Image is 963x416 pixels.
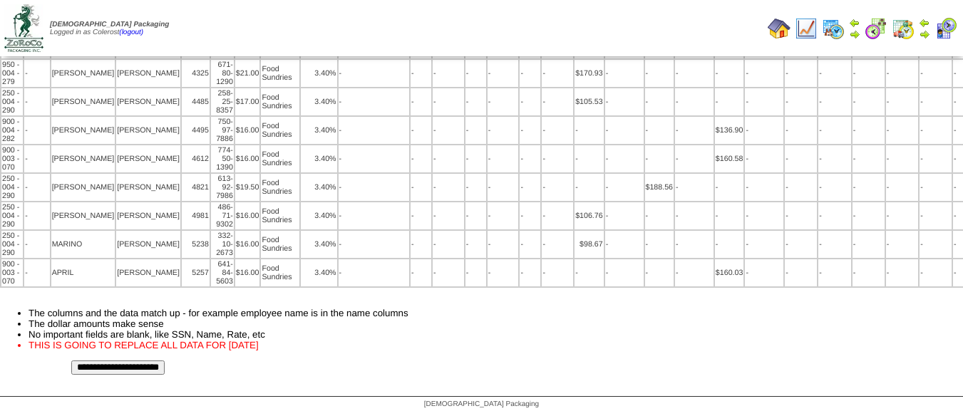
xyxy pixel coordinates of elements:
td: - [745,259,783,286]
td: - [920,60,952,87]
td: - [411,174,431,201]
div: $16.00 [236,126,259,135]
td: - [886,202,919,229]
img: home.gif [768,17,791,40]
td: - [520,145,540,172]
td: MARINO [51,231,115,258]
td: - [818,117,851,144]
td: - [715,231,744,258]
td: - [520,117,540,144]
div: $16.00 [236,155,259,163]
td: - [411,145,431,172]
div: 3.40% [302,269,336,277]
td: - [853,231,885,258]
td: - [920,202,952,229]
td: [PERSON_NAME] [116,174,180,201]
td: [PERSON_NAME] [116,259,180,286]
span: [DEMOGRAPHIC_DATA] Packaging [50,21,169,28]
td: - [818,145,851,172]
td: - [465,88,486,115]
td: - [920,117,952,144]
td: - [575,117,604,144]
td: - [745,117,783,144]
td: - [853,88,885,115]
td: - [465,259,486,286]
td: - [675,145,714,172]
td: - [785,60,817,87]
td: Food Sundries [261,231,299,258]
div: 332-10-2673 [212,232,233,257]
td: - [920,231,952,258]
td: - [520,174,540,201]
td: - [745,231,783,258]
td: - [785,231,817,258]
td: - [488,60,519,87]
td: [PERSON_NAME] [116,202,180,229]
td: - [605,174,644,201]
td: Food Sundries [261,60,299,87]
td: - [575,145,604,172]
td: - [818,231,851,258]
td: - [675,174,714,201]
div: 774-50-1390 [212,146,233,172]
div: 3.40% [302,183,336,192]
td: - [886,174,919,201]
img: line_graph.gif [795,17,818,40]
td: - [339,259,409,286]
img: zoroco-logo-small.webp [4,4,43,52]
td: - [645,259,674,286]
div: 3.40% [302,126,336,135]
td: - [542,145,573,172]
td: - [886,117,919,144]
td: - [433,174,464,201]
td: - [24,88,49,115]
td: - [853,60,885,87]
td: - [411,259,431,286]
td: - [24,145,49,172]
td: Food Sundries [261,259,299,286]
td: - [715,202,744,229]
td: - [645,88,674,115]
span: Logged in as Colerost [50,21,169,36]
td: - [853,145,885,172]
td: - [339,231,409,258]
td: - [24,174,49,201]
div: 486-71-9302 [212,203,233,229]
td: - [542,202,573,229]
td: 250 - 004 - 290 [1,174,23,201]
td: - [605,202,644,229]
td: - [542,259,573,286]
td: - [745,60,783,87]
td: [PERSON_NAME] [116,88,180,115]
td: - [605,60,644,87]
a: (logout) [119,28,143,36]
td: Food Sundries [261,202,299,229]
td: [PERSON_NAME] [51,145,115,172]
td: - [575,259,604,286]
td: - [465,117,486,144]
li: THIS IS GOING TO REPLACE ALL DATA FOR [DATE] [29,340,963,350]
td: - [853,202,885,229]
div: $17.00 [236,98,259,106]
td: Food Sundries [261,117,299,144]
td: - [785,259,817,286]
td: - [886,60,919,87]
td: - [339,145,409,172]
li: The columns and the data match up - for example employee name is in the name columns [29,308,963,318]
div: 4981 [182,212,209,220]
td: - [465,231,486,258]
td: - [488,259,519,286]
td: - [818,202,851,229]
td: - [465,202,486,229]
td: - [520,202,540,229]
td: 900 - 003 - 070 [1,259,23,286]
td: Food Sundries [261,174,299,201]
td: - [465,60,486,87]
td: - [24,202,49,229]
div: 3.40% [302,69,336,78]
td: - [411,88,431,115]
div: $105.53 [575,98,603,106]
td: - [675,259,714,286]
td: - [886,231,919,258]
td: [PERSON_NAME] [51,174,115,201]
